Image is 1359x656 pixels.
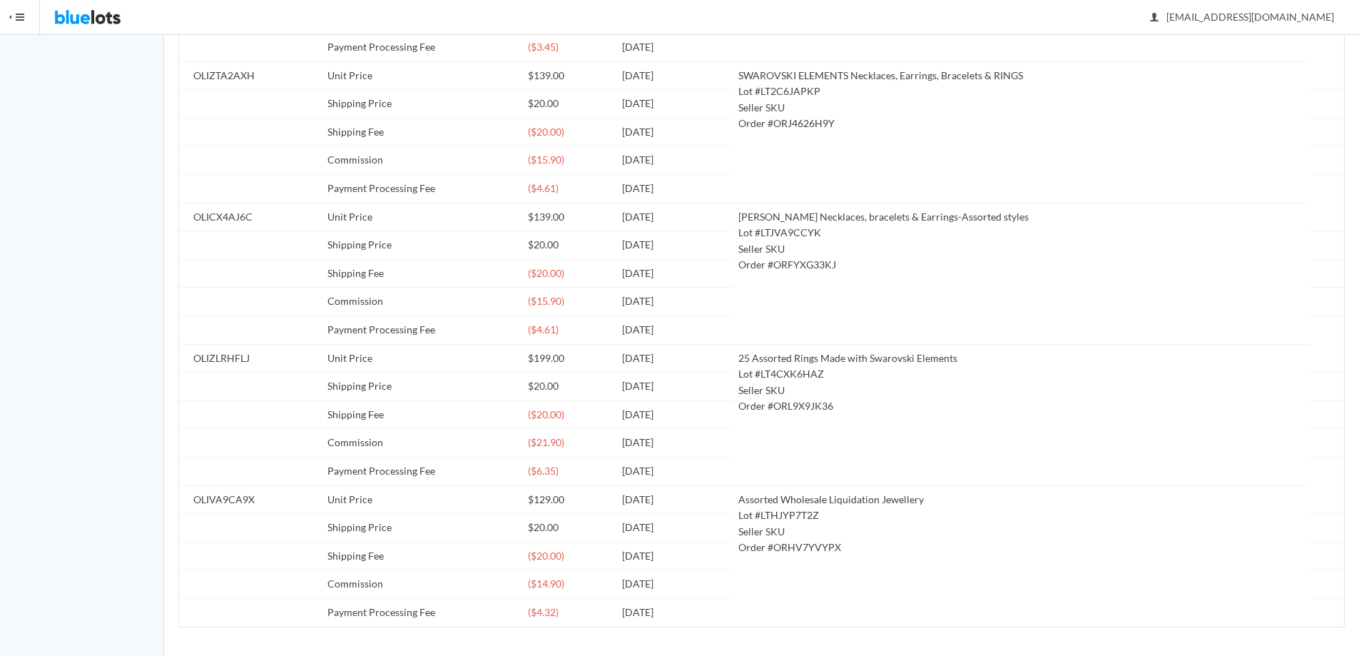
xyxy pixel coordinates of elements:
td: $20.00 [522,90,616,118]
span: ($4.61) [528,323,559,335]
ion-icon: person [1147,11,1161,25]
td: [DATE] [616,316,733,344]
span: ($4.61) [528,182,559,194]
span: ($4.32) [528,606,559,618]
td: Commission [322,570,522,599]
span: ($15.90) [528,295,564,307]
td: [PERSON_NAME] Necklaces, bracelets & Earrings-Assorted styles Lot #LTJVA9CCYK Seller SKU Order #O... [733,203,1310,344]
td: [DATE] [616,231,733,260]
td: [DATE] [616,118,733,146]
td: OLIVA9CA9X [179,485,322,514]
td: Payment Processing Fee [322,599,522,627]
td: Unit Price [322,485,522,514]
span: ($20.00) [528,408,564,420]
td: OLIZTA2AXH [179,61,322,90]
td: $139.00 [522,61,616,90]
td: Unit Price [322,203,522,231]
td: [DATE] [616,400,733,429]
td: Payment Processing Fee [322,174,522,203]
td: Commission [322,429,522,458]
td: [DATE] [616,542,733,570]
span: ($3.45) [528,41,559,53]
span: ($6.35) [528,465,559,477]
td: $20.00 [522,231,616,260]
span: ($21.90) [528,436,564,448]
span: ($14.90) [528,577,564,590]
td: [DATE] [616,203,733,231]
td: Assorted Wholesale Liquidation Jewellery Lot #LTHJYP7T2Z Seller SKU Order #ORHV7YVYPX [733,485,1310,627]
span: ($15.90) [528,153,564,166]
td: Commission [322,288,522,316]
td: [DATE] [616,570,733,599]
td: Shipping Price [322,90,522,118]
td: Shipping Fee [322,118,522,146]
td: [DATE] [616,485,733,514]
td: 25 Assorted Rings Made with Swarovski Elements Lot #LT4CXK6HAZ Seller SKU Order #ORL9X9JK36 [733,344,1310,485]
td: [DATE] [616,344,733,373]
td: [DATE] [616,61,733,90]
td: SWAROVSKI ELEMENTS Necklaces, Earrings, Bracelets & RINGS Lot #LT2C6JAPKP Seller SKU Order #ORJ46... [733,61,1310,203]
td: Unit Price [322,344,522,373]
td: [DATE] [616,514,733,543]
td: $20.00 [522,373,616,401]
td: OLIZLRHFLJ [179,344,322,373]
td: [DATE] [616,90,733,118]
span: [EMAIL_ADDRESS][DOMAIN_NAME] [1151,11,1334,23]
td: [DATE] [616,458,733,486]
td: $199.00 [522,344,616,373]
td: [DATE] [616,146,733,175]
td: OLICX4AJ6C [179,203,322,231]
td: [DATE] [616,174,733,203]
td: [DATE] [616,429,733,458]
td: [DATE] [616,288,733,316]
td: Payment Processing Fee [322,33,522,61]
td: Shipping Fee [322,542,522,570]
td: Payment Processing Fee [322,316,522,344]
span: ($20.00) [528,267,564,279]
td: Shipping Fee [322,259,522,288]
span: ($20.00) [528,126,564,138]
td: Shipping Price [322,231,522,260]
td: [DATE] [616,33,733,61]
td: $20.00 [522,514,616,543]
td: [DATE] [616,599,733,627]
td: Unit Price [322,61,522,90]
span: ($20.00) [528,550,564,562]
td: Commission [322,146,522,175]
td: Shipping Price [322,373,522,401]
td: [DATE] [616,373,733,401]
td: Shipping Price [322,514,522,543]
td: [DATE] [616,259,733,288]
td: Shipping Fee [322,400,522,429]
td: Payment Processing Fee [322,458,522,486]
td: $129.00 [522,485,616,514]
td: $139.00 [522,203,616,231]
